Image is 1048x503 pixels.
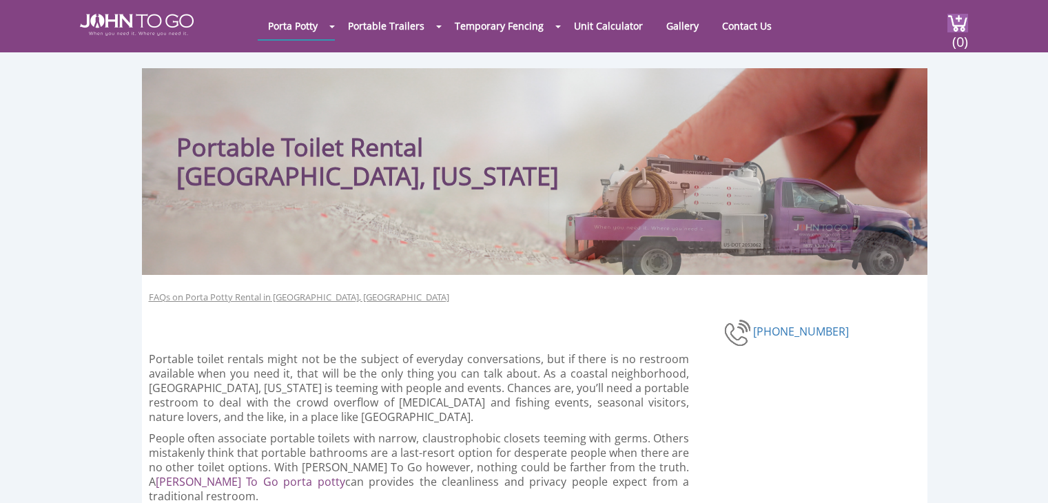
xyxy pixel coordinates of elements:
a: Gallery [656,12,709,39]
a: Portable Trailers [338,12,435,39]
a: [PHONE_NUMBER] [753,323,849,338]
a: FAQs on Porta Potty Rental in [GEOGRAPHIC_DATA], [GEOGRAPHIC_DATA] [149,291,449,304]
img: Truck [548,147,921,275]
h1: Portable Toilet Rental [GEOGRAPHIC_DATA], [US_STATE] [176,96,621,191]
a: [PERSON_NAME] To Go porta potty [156,474,345,489]
img: phone-number [724,318,753,348]
img: JOHN to go [80,14,194,36]
button: Live Chat [993,448,1048,503]
p: Portable toilet rentals might not be the subject of everyday conversations, but if there is no re... [149,352,690,424]
img: cart a [947,14,968,32]
span: (0) [952,21,968,51]
a: Porta Potty [258,12,328,39]
a: Temporary Fencing [444,12,554,39]
a: Unit Calculator [564,12,653,39]
a: Contact Us [712,12,782,39]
